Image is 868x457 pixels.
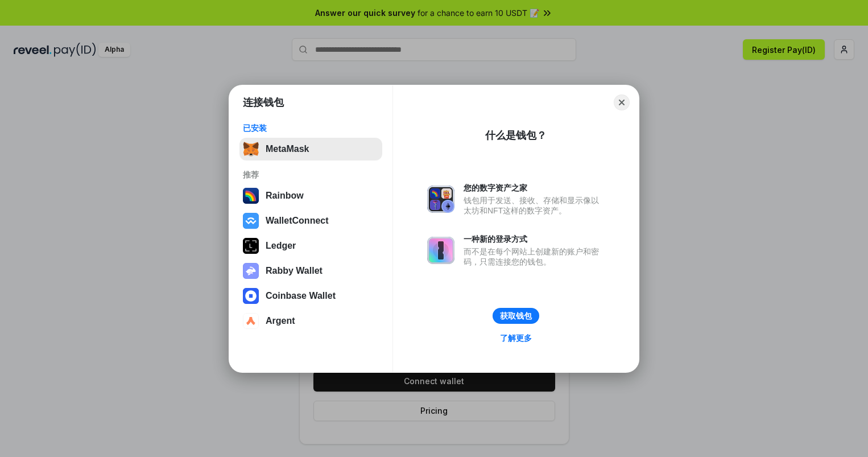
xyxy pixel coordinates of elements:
button: Ledger [239,234,382,257]
div: MetaMask [266,144,309,154]
div: 推荐 [243,170,379,180]
button: Rabby Wallet [239,260,382,282]
img: svg+xml,%3Csvg%20xmlns%3D%22http%3A%2F%2Fwww.w3.org%2F2000%2Fsvg%22%20fill%3D%22none%22%20viewBox... [243,263,259,279]
div: 什么是钱包？ [485,129,547,142]
div: 获取钱包 [500,311,532,321]
div: Ledger [266,241,296,251]
div: Rainbow [266,191,304,201]
div: 您的数字资产之家 [464,183,605,193]
div: 而不是在每个网站上创建新的账户和密码，只需连接您的钱包。 [464,246,605,267]
img: svg+xml,%3Csvg%20fill%3D%22none%22%20height%3D%2233%22%20viewBox%3D%220%200%2035%2033%22%20width%... [243,141,259,157]
a: 了解更多 [493,331,539,345]
img: svg+xml,%3Csvg%20width%3D%2228%22%20height%3D%2228%22%20viewBox%3D%220%200%2028%2028%22%20fill%3D... [243,288,259,304]
button: MetaMask [239,138,382,160]
button: Coinbase Wallet [239,285,382,307]
img: svg+xml,%3Csvg%20xmlns%3D%22http%3A%2F%2Fwww.w3.org%2F2000%2Fsvg%22%20fill%3D%22none%22%20viewBox... [427,186,454,213]
div: Rabby Wallet [266,266,323,276]
h1: 连接钱包 [243,96,284,109]
div: 一种新的登录方式 [464,234,605,244]
div: 已安装 [243,123,379,133]
img: svg+xml,%3Csvg%20xmlns%3D%22http%3A%2F%2Fwww.w3.org%2F2000%2Fsvg%22%20fill%3D%22none%22%20viewBox... [427,237,454,264]
img: svg+xml,%3Csvg%20width%3D%2228%22%20height%3D%2228%22%20viewBox%3D%220%200%2028%2028%22%20fill%3D... [243,313,259,329]
img: svg+xml,%3Csvg%20width%3D%22120%22%20height%3D%22120%22%20viewBox%3D%220%200%20120%20120%22%20fil... [243,188,259,204]
div: WalletConnect [266,216,329,226]
div: Argent [266,316,295,326]
div: Coinbase Wallet [266,291,336,301]
button: 获取钱包 [493,308,539,324]
button: WalletConnect [239,209,382,232]
button: Rainbow [239,184,382,207]
button: Close [614,94,630,110]
img: svg+xml,%3Csvg%20width%3D%2228%22%20height%3D%2228%22%20viewBox%3D%220%200%2028%2028%22%20fill%3D... [243,213,259,229]
div: 钱包用于发送、接收、存储和显示像以太坊和NFT这样的数字资产。 [464,195,605,216]
div: 了解更多 [500,333,532,343]
img: svg+xml,%3Csvg%20xmlns%3D%22http%3A%2F%2Fwww.w3.org%2F2000%2Fsvg%22%20width%3D%2228%22%20height%3... [243,238,259,254]
button: Argent [239,310,382,332]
